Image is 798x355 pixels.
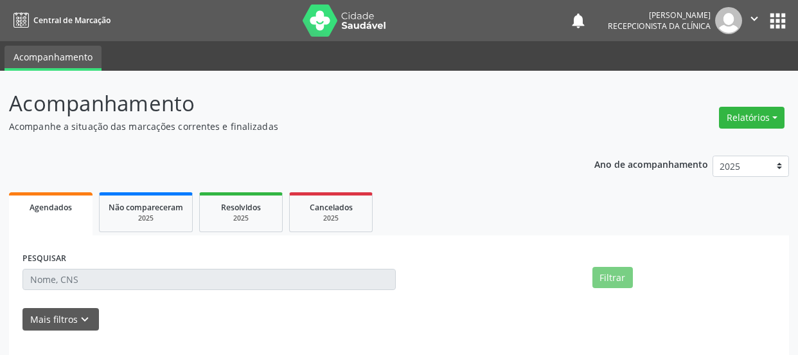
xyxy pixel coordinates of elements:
div: 2025 [209,214,273,223]
i: keyboard_arrow_down [78,313,92,327]
a: Central de Marcação [9,10,111,31]
i:  [747,12,761,26]
label: PESQUISAR [22,249,66,269]
button:  [742,7,767,34]
input: Nome, CNS [22,269,396,291]
button: apps [767,10,789,32]
a: Acompanhamento [4,46,102,71]
div: [PERSON_NAME] [608,10,711,21]
button: Relatórios [719,107,785,129]
p: Acompanhamento [9,87,555,120]
div: 2025 [109,214,183,223]
span: Resolvidos [221,202,261,213]
button: Filtrar [592,267,633,289]
span: Central de Marcação [33,15,111,26]
div: 2025 [299,214,363,223]
span: Recepcionista da clínica [608,21,711,32]
button: notifications [569,12,587,30]
span: Não compareceram [109,202,183,213]
img: img [715,7,742,34]
button: Mais filtroskeyboard_arrow_down [22,308,99,331]
p: Ano de acompanhamento [594,156,708,172]
p: Acompanhe a situação das marcações correntes e finalizadas [9,120,555,133]
span: Agendados [30,202,72,213]
span: Cancelados [310,202,353,213]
